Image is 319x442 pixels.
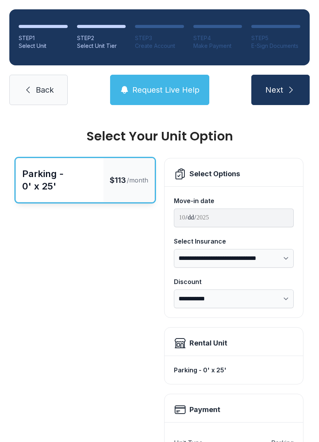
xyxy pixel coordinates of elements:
[174,362,294,378] div: Parking - 0' x 25'
[174,209,294,227] input: Move-in date
[36,84,54,95] span: Back
[193,42,242,50] div: Make Payment
[265,84,283,95] span: Next
[77,42,126,50] div: Select Unit Tier
[77,34,126,42] div: STEP 2
[174,277,294,286] div: Discount
[19,34,68,42] div: STEP 1
[22,168,97,193] div: Parking - 0' x 25'
[189,404,220,415] h2: Payment
[193,34,242,42] div: STEP 4
[189,338,227,349] div: Rental Unit
[135,34,184,42] div: STEP 3
[189,168,240,179] div: Select Options
[174,196,294,205] div: Move-in date
[132,84,200,95] span: Request Live Help
[251,42,300,50] div: E-Sign Documents
[19,42,68,50] div: Select Unit
[127,175,148,185] span: /month
[135,42,184,50] div: Create Account
[16,130,303,142] div: Select Your Unit Option
[110,175,126,186] span: $113
[174,237,294,246] div: Select Insurance
[174,249,294,268] select: Select Insurance
[174,289,294,308] select: Discount
[251,34,300,42] div: STEP 5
